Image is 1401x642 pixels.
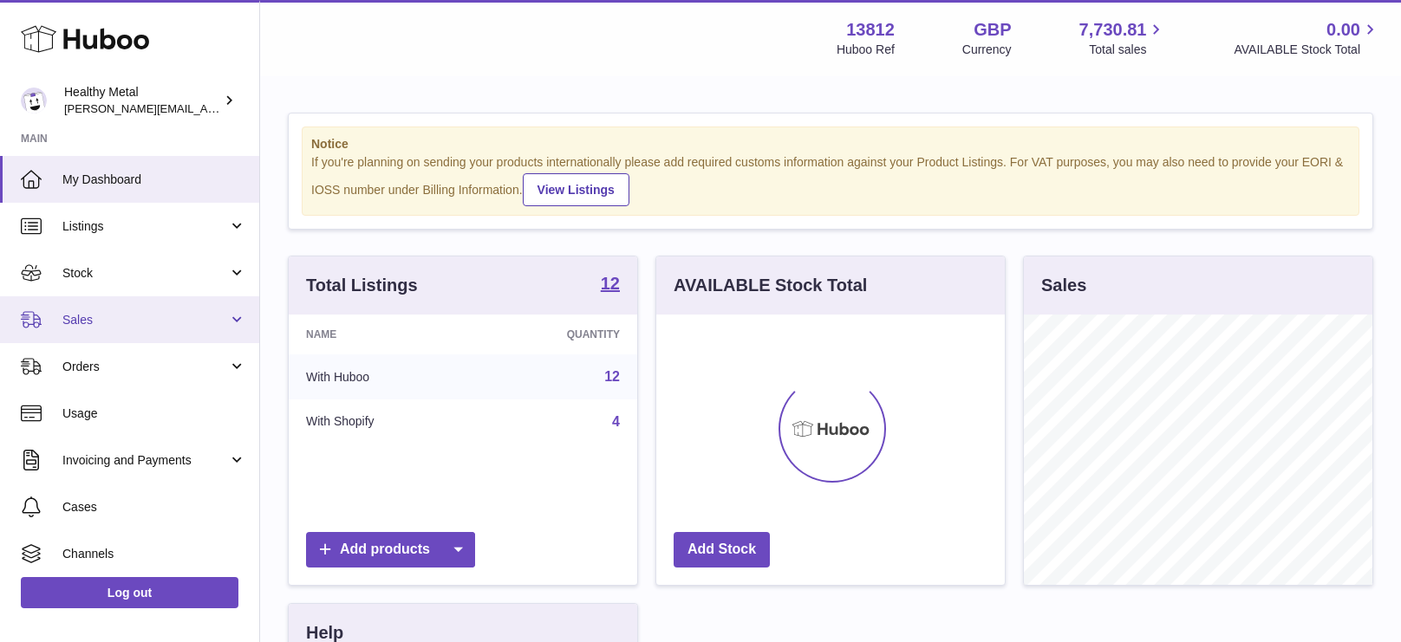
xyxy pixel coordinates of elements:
strong: GBP [974,18,1011,42]
div: Healthy Metal [64,84,220,117]
a: Add Stock [674,532,770,567]
a: 0.00 AVAILABLE Stock Total [1234,18,1380,58]
th: Quantity [477,315,637,354]
a: Log out [21,577,238,608]
span: Sales [62,312,228,328]
span: My Dashboard [62,172,246,188]
span: 7,730.81 [1079,18,1147,42]
div: Currency [962,42,1012,58]
div: If you're planning on sending your products internationally please add required customs informati... [311,154,1350,206]
span: [PERSON_NAME][EMAIL_ADDRESS][DOMAIN_NAME] [64,101,348,115]
span: 0.00 [1326,18,1360,42]
th: Name [289,315,477,354]
span: Listings [62,218,228,235]
img: jose@healthy-metal.com [21,88,47,113]
strong: Notice [311,136,1350,152]
h3: AVAILABLE Stock Total [674,274,867,297]
a: View Listings [523,173,629,206]
span: Stock [62,265,228,282]
span: Cases [62,499,246,516]
span: Channels [62,546,246,562]
h3: Sales [1041,274,1086,297]
span: Total sales [1089,42,1166,58]
h3: Total Listings [306,274,418,297]
a: 12 [604,369,620,384]
strong: 13812 [846,18,895,42]
span: Invoicing and Payments [62,452,228,469]
td: With Huboo [289,354,477,399]
span: Orders [62,359,228,375]
td: With Shopify [289,399,477,444]
a: 12 [601,275,620,295]
a: 7,730.81 Total sales [1079,18,1167,58]
a: 4 [612,414,620,429]
span: Usage [62,405,246,422]
a: Add products [306,532,475,567]
strong: 12 [601,275,620,292]
span: AVAILABLE Stock Total [1234,42,1380,58]
div: Huboo Ref [837,42,895,58]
